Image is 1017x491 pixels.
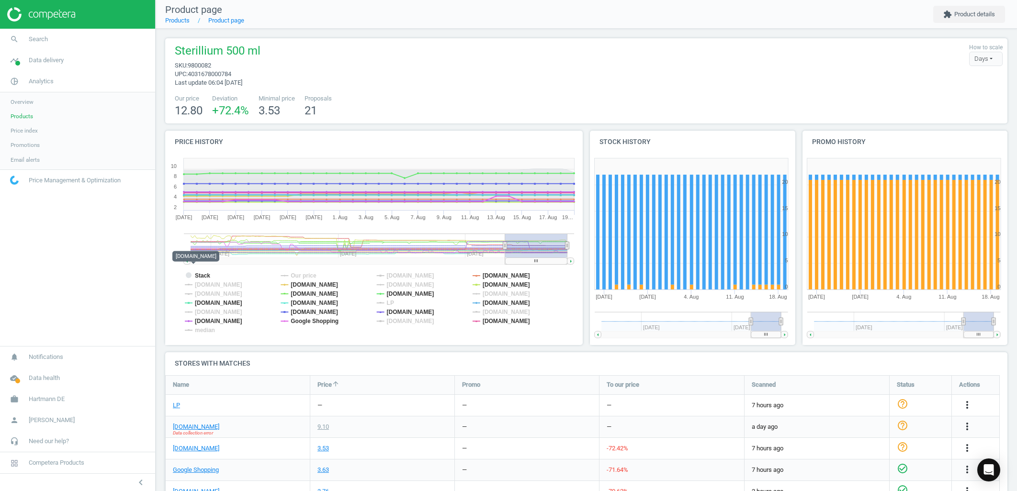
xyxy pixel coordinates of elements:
i: more_vert [961,421,973,432]
text: 20 [782,179,788,185]
text: 20 [994,179,1000,185]
div: — [462,444,467,453]
tspan: 4. Aug [684,294,699,300]
span: 9800082 [188,62,211,69]
span: Status [897,380,915,389]
span: Minimal price [259,94,295,103]
label: How to scale [969,44,1003,52]
div: Days [969,52,1003,66]
text: 10 [782,231,788,237]
i: more_vert [961,399,973,411]
i: more_vert [961,442,973,454]
span: 21 [305,104,317,117]
i: person [5,411,23,429]
span: 7 hours ago [752,444,882,453]
i: headset_mic [5,432,23,450]
tspan: [DATE] [808,294,825,300]
span: Product page [165,4,222,15]
span: Search [29,35,48,44]
i: arrow_upward [332,380,339,388]
text: 2 [174,204,177,210]
span: Promotions [11,141,40,149]
text: 15 [782,205,788,211]
tspan: [DOMAIN_NAME] [291,300,338,306]
span: Data delivery [29,56,64,65]
span: Sterillium 500 ml [175,43,260,61]
span: [PERSON_NAME] [29,416,75,424]
tspan: Stack [195,272,210,279]
tspan: [DOMAIN_NAME] [291,281,338,288]
span: Notifications [29,353,63,361]
div: [DOMAIN_NAME] [172,251,219,261]
span: Email alerts [11,156,40,164]
tspan: 1. Aug [332,214,347,220]
a: Product page [208,17,244,24]
tspan: 11. Aug [461,214,479,220]
text: 5 [785,257,788,263]
tspan: 7. Aug [410,214,425,220]
span: Last update 06:04 [DATE] [175,79,242,86]
span: Name [173,380,189,389]
div: 3.63 [317,466,329,474]
i: help_outline [897,398,908,410]
span: Hartmann DE [29,395,65,403]
tspan: 9. Aug [437,214,452,220]
span: Data collection error [173,430,213,436]
span: Actions [959,380,980,389]
span: Need our help? [29,437,69,446]
span: Scanned [752,380,776,389]
tspan: [DATE] [596,294,612,300]
i: help_outline [897,420,908,431]
i: timeline [5,51,23,69]
div: Open Intercom Messenger [977,458,1000,481]
tspan: [DOMAIN_NAME] [483,290,530,297]
div: — [462,466,467,474]
div: — [607,401,611,410]
tspan: [DATE] [305,214,322,220]
span: 3.53 [259,104,280,117]
div: — [317,401,322,410]
div: — [462,401,467,410]
tspan: [DOMAIN_NAME] [483,318,530,324]
tspan: [DATE] [639,294,656,300]
tspan: [DOMAIN_NAME] [387,290,434,297]
span: 7 hours ago [752,401,882,410]
div: — [607,423,611,431]
tspan: [DOMAIN_NAME] [291,290,338,297]
tspan: Our price [291,272,316,279]
i: pie_chart_outlined [5,72,23,90]
tspan: 17. Aug [539,214,557,220]
i: more_vert [961,464,973,475]
span: a day ago [752,423,882,431]
tspan: [DATE] [202,214,218,220]
tspan: [DOMAIN_NAME] [387,318,434,324]
tspan: [DOMAIN_NAME] [483,300,530,306]
span: Overview [11,98,34,106]
tspan: [DOMAIN_NAME] [195,318,242,324]
span: Price Management & Optimization [29,176,121,185]
tspan: [DOMAIN_NAME] [387,281,434,288]
tspan: 18. Aug [769,294,787,300]
div: 9.10 [317,423,329,431]
a: LP [173,401,180,410]
span: 4031678000784 [188,70,231,78]
i: search [5,30,23,48]
tspan: [DATE] [852,294,869,300]
span: Deviation [212,94,249,103]
tspan: [DATE] [280,214,296,220]
span: Price index [11,127,38,134]
text: 4 [174,194,177,200]
h4: Price history [165,131,583,153]
tspan: [DOMAIN_NAME] [195,300,242,306]
span: Promo [462,380,480,389]
button: more_vert [961,464,973,476]
span: Our price [175,94,203,103]
h4: Stores with matches [165,352,1007,375]
tspan: 19… [562,214,573,220]
span: +72.4 % [212,104,249,117]
tspan: 15. Aug [513,214,531,220]
div: 3.53 [317,444,329,453]
a: [DOMAIN_NAME] [173,444,219,453]
i: check_circle_outline [897,463,908,474]
tspan: 13. Aug [487,214,505,220]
